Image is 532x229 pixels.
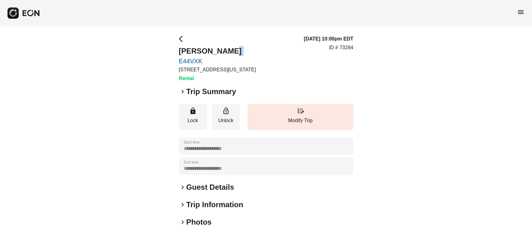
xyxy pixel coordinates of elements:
[215,117,237,124] p: Unlock
[186,87,236,97] h2: Trip Summary
[186,182,234,192] h2: Guest Details
[179,184,186,191] span: keyboard_arrow_right
[304,35,353,43] h3: [DATE] 10:00pm EDT
[179,88,186,95] span: keyboard_arrow_right
[179,75,256,82] h3: Rental
[179,218,186,226] span: keyboard_arrow_right
[186,200,243,210] h2: Trip Information
[222,107,230,115] span: lock_open
[179,57,256,65] a: E44VXK
[182,117,204,124] p: Lock
[329,44,353,51] p: ID # 73284
[297,107,304,115] span: edit_road
[179,104,207,130] button: Lock
[247,104,353,130] button: Modify Trip
[179,35,186,43] span: arrow_back_ios
[179,66,256,74] p: [STREET_ADDRESS][US_STATE]
[212,104,240,130] button: Unlock
[251,117,350,124] p: Modify Trip
[179,201,186,208] span: keyboard_arrow_right
[186,217,212,227] h2: Photos
[189,107,197,115] span: lock
[179,46,256,56] h2: [PERSON_NAME]
[517,8,525,16] span: menu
